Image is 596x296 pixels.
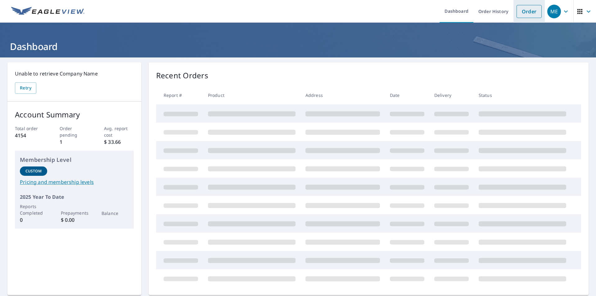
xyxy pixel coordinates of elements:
p: Membership Level [20,156,129,164]
h1: Dashboard [7,40,589,53]
th: Delivery [429,86,474,104]
th: Status [474,86,571,104]
button: Retry [15,82,36,94]
p: Order pending [60,125,89,138]
th: Date [385,86,429,104]
p: $ 0.00 [61,216,88,224]
th: Product [203,86,300,104]
p: Avg. report cost [104,125,134,138]
p: Balance [102,210,129,216]
p: Custom [25,168,42,174]
img: EV Logo [11,7,84,16]
a: Pricing and membership levels [20,178,129,186]
p: Recent Orders [156,70,208,81]
div: ME [547,5,561,18]
th: Address [300,86,385,104]
th: Report # [156,86,203,104]
p: Unable to retrieve Company Name [15,70,134,77]
p: Total order [15,125,45,132]
p: Prepayments [61,210,88,216]
p: 1 [60,138,89,146]
p: Reports Completed [20,203,47,216]
p: 0 [20,216,47,224]
span: Retry [20,84,31,92]
a: Order [517,5,542,18]
p: 4154 [15,132,45,139]
p: Account Summary [15,109,134,120]
p: 2025 Year To Date [20,193,129,201]
p: $ 33.66 [104,138,134,146]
